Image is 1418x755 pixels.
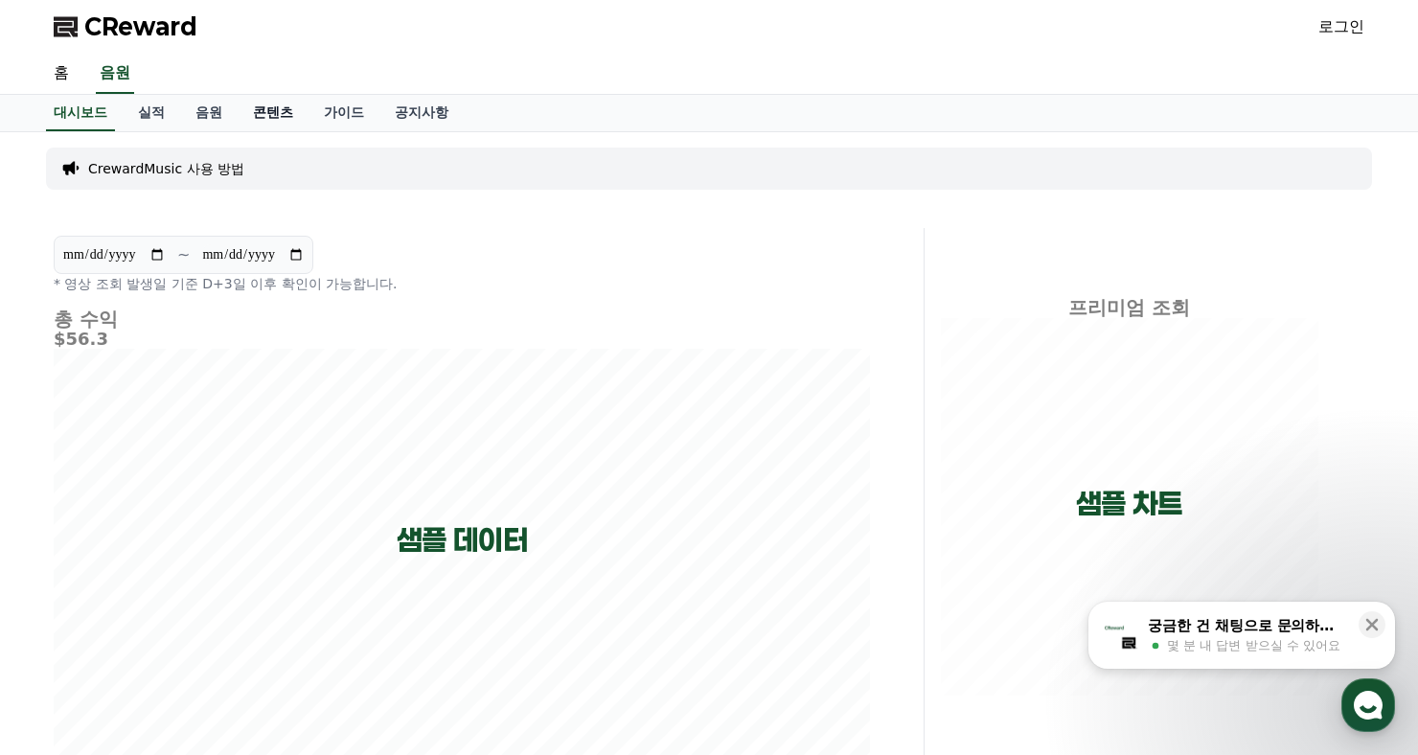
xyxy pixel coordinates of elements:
[88,159,244,178] a: CrewardMusic 사용 방법
[397,523,528,558] p: 샘플 데이터
[309,95,379,131] a: 가이드
[54,274,870,293] p: * 영상 조회 발생일 기준 D+3일 이후 확인이 가능합니다.
[6,596,126,644] a: 홈
[940,297,1318,318] h4: 프리미엄 조회
[296,625,319,640] span: 설정
[54,11,197,42] a: CReward
[60,625,72,640] span: 홈
[1076,487,1182,521] p: 샘플 차트
[180,95,238,131] a: 음원
[379,95,464,131] a: 공지사항
[54,309,870,330] h4: 총 수익
[1318,15,1364,38] a: 로그인
[247,596,368,644] a: 설정
[238,95,309,131] a: 콘텐츠
[177,243,190,266] p: ~
[46,95,115,131] a: 대시보드
[84,11,197,42] span: CReward
[54,330,870,349] h5: $56.3
[123,95,180,131] a: 실적
[126,596,247,644] a: 대화
[38,54,84,94] a: 홈
[175,626,198,641] span: 대화
[96,54,134,94] a: 음원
